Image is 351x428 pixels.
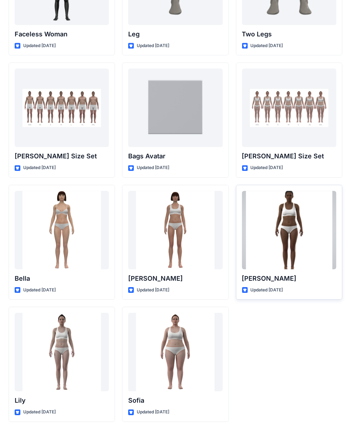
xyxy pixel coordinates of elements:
p: Updated [DATE] [23,164,56,172]
p: Updated [DATE] [137,164,169,172]
p: Bella [15,274,109,284]
p: Updated [DATE] [251,286,283,294]
p: Updated [DATE] [251,164,283,172]
p: [PERSON_NAME] [128,274,222,284]
p: Updated [DATE] [137,42,169,50]
p: [PERSON_NAME] Size Set [15,151,109,161]
p: Updated [DATE] [23,286,56,294]
a: Emma [128,191,222,269]
p: Lily [15,396,109,406]
a: Lily [15,313,109,391]
a: Oliver Size Set [15,68,109,147]
p: Updated [DATE] [251,42,283,50]
p: Updated [DATE] [23,408,56,416]
p: Bags Avatar [128,151,222,161]
a: Olivia Size Set [242,68,336,147]
p: [PERSON_NAME] Size Set [242,151,336,161]
p: Two Legs [242,29,336,39]
p: Updated [DATE] [137,286,169,294]
p: Sofia [128,396,222,406]
p: Faceless Woman [15,29,109,39]
a: Bella [15,191,109,269]
p: [PERSON_NAME] [242,274,336,284]
p: Leg [128,29,222,39]
a: Gabrielle [242,191,336,269]
a: Sofia [128,313,222,391]
p: Updated [DATE] [137,408,169,416]
p: Updated [DATE] [23,42,56,50]
a: Bags Avatar [128,68,222,147]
